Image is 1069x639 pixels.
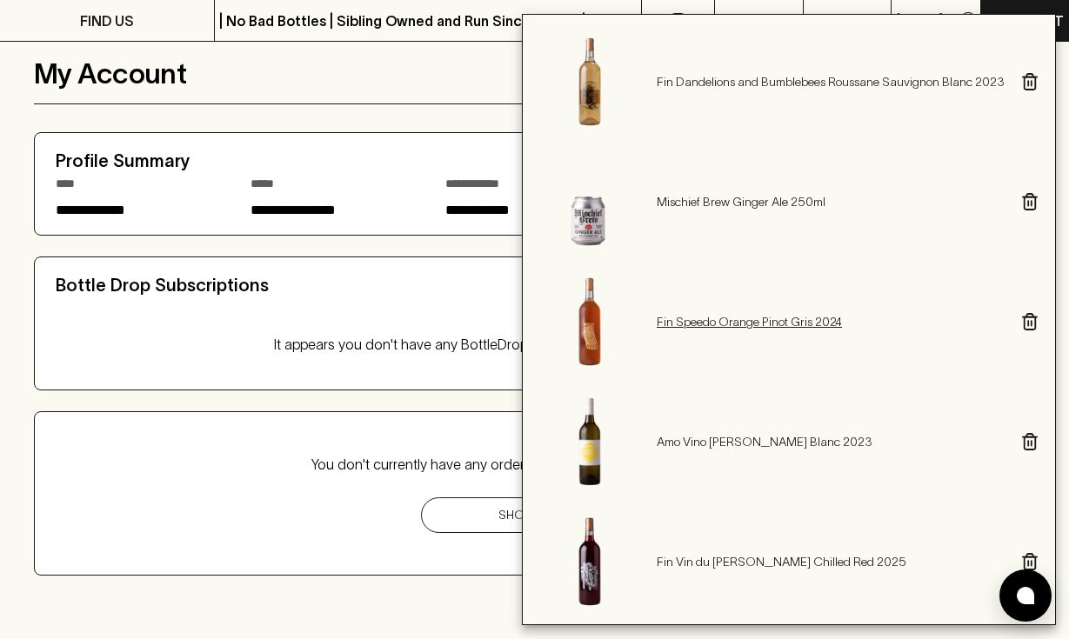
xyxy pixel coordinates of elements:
img: Fin Dandelions and Bumblebees Roussane Sauvignon Blanc 2023 [533,25,646,138]
p: Fin Dandelions and Bumblebees Roussane Sauvignon Blanc 2023 [657,73,1005,90]
img: Mischief Brew Ginger Ale 250ml [533,145,646,258]
p: Fin Speedo Orange Pinot Gris 2024 [657,313,1005,330]
p: Amo Vino [PERSON_NAME] Blanc 2023 [657,433,1005,450]
img: bubble-icon [1017,587,1034,604]
img: Fin Vin du Rosier Chilled Red 2025 [533,505,646,618]
p: Mischief Brew Ginger Ale 250ml [657,193,1005,210]
p: Fin Vin du [PERSON_NAME] Chilled Red 2025 [657,553,1005,570]
img: Fin Speedo Orange Pinot Gris 2024 [533,265,646,378]
img: Amo Vino Gianco Grenache Blanc 2023 [533,385,646,498]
